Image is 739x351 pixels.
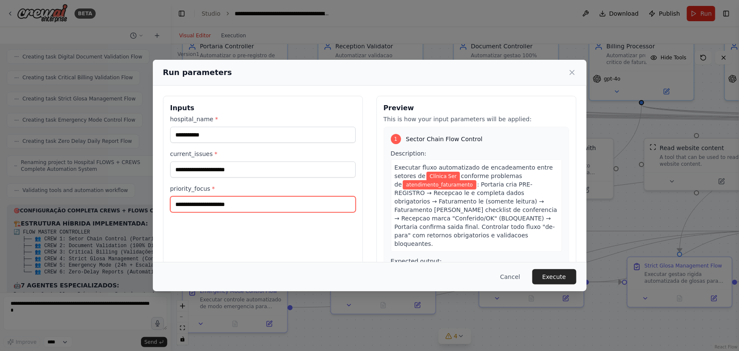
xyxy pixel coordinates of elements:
[391,258,442,265] span: Expected output:
[384,115,569,123] p: This is how your input parameters will be applied:
[395,181,557,247] span: : Portaria cria PRE-REGISTRO → Recepcao le e completa dados obrigatorios → Faturamento le (soment...
[391,134,401,144] div: 1
[493,269,527,284] button: Cancel
[532,269,576,284] button: Execute
[406,135,483,143] span: Sector Chain Flow Control
[403,180,476,189] span: Variable: current_issues
[170,184,356,193] label: priority_focus
[170,103,356,113] h3: Inputs
[170,115,356,123] label: hospital_name
[426,172,460,181] span: Variable: hospital_name
[163,67,232,78] h2: Run parameters
[391,150,426,157] span: Description:
[395,164,553,179] span: Executar fluxo automatizado de encadeamento entre setores de
[395,173,523,188] span: conforme problemas de
[384,103,569,113] h3: Preview
[170,150,356,158] label: current_issues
